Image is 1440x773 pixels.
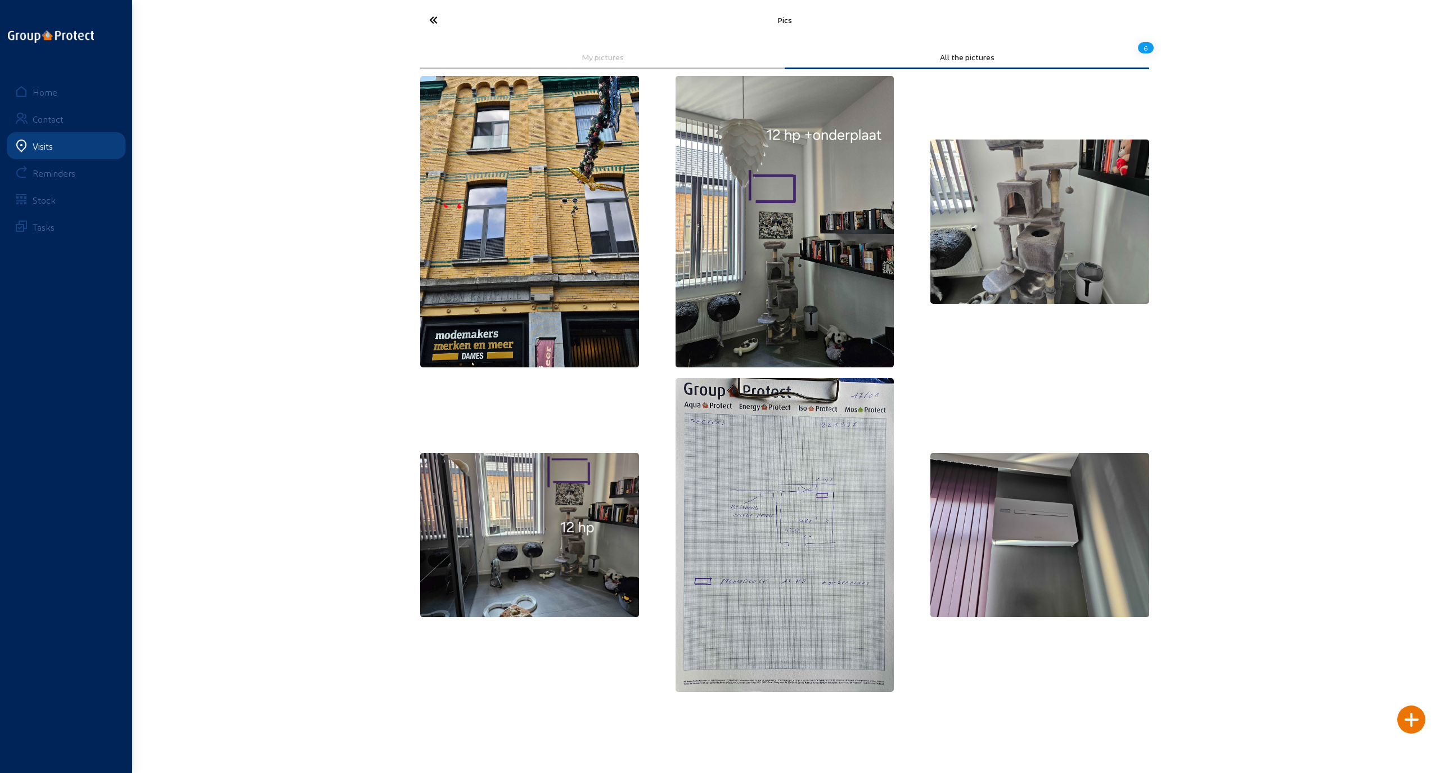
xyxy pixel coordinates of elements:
[7,213,125,240] a: Tasks
[537,15,1032,25] div: Pics
[7,186,125,213] a: Stock
[33,141,53,151] div: Visits
[676,76,894,367] img: fee6fe4e-77ad-116a-242a-2ce542a1d393.jpeg
[793,52,1141,62] div: All the pictures
[7,159,125,186] a: Reminders
[1138,38,1154,57] div: 6
[930,140,1149,304] img: dd89a06e-95cc-3c93-f29f-0a5c6d657128.jpeg
[8,30,94,43] img: logo-oneline.png
[428,52,777,62] div: My pictures
[33,195,56,205] div: Stock
[420,76,639,367] img: 16289cac-a858-18fc-e0a9-9ea15c8e9d84.jpeg
[33,222,55,232] div: Tasks
[676,378,894,691] img: d29ee24d-279c-b549-838c-8d1111e4c598.jpeg
[7,105,125,132] a: Contact
[33,168,75,178] div: Reminders
[930,453,1149,617] img: eedf871d-1783-4567-f646-36279e636eeb.jpeg
[7,78,125,105] a: Home
[33,87,57,97] div: Home
[33,114,64,124] div: Contact
[7,132,125,159] a: Visits
[420,453,639,617] img: 4cae231d-3191-db1f-7f32-b95135cf18a6.jpeg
